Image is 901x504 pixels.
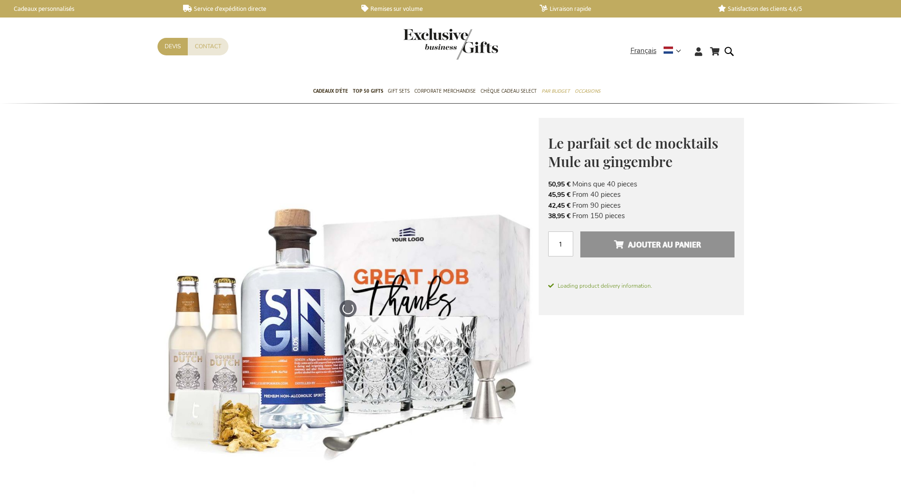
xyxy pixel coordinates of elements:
span: 38,95 € [548,212,570,221]
span: Occasions [575,86,600,96]
a: Cadeaux D'Éte [313,80,348,104]
span: Chèque Cadeau Select [481,86,537,96]
a: Corporate Merchandise [414,80,476,104]
input: Qté [548,231,573,256]
a: Livraison rapide [540,5,703,13]
a: TOP 50 Gifts [353,80,383,104]
span: Par budget [542,86,570,96]
span: Français [630,45,656,56]
span: Le parfait set de mocktails Mule au gingembre [548,133,718,171]
li: From 90 pieces [548,200,735,211]
a: Occasions [575,80,600,104]
span: 42,45 € [548,201,570,210]
li: Moins que 40 pieces [548,179,735,189]
img: Exclusive Business gifts logo [403,28,498,60]
li: From 150 pieces [548,211,735,221]
span: 45,95 € [548,190,570,199]
span: 50,95 € [548,180,570,189]
a: Satisfaction des clients 4,6/5 [718,5,881,13]
a: Gift Sets [388,80,410,104]
a: Service d'expédition directe [183,5,346,13]
span: Corporate Merchandise [414,86,476,96]
a: Par budget [542,80,570,104]
a: Remises sur volume [361,5,525,13]
a: Chèque Cadeau Select [481,80,537,104]
span: Loading product delivery information. [548,282,735,290]
a: Devis [157,38,188,55]
span: TOP 50 Gifts [353,86,383,96]
a: Contact [188,38,228,55]
span: Cadeaux D'Éte [313,86,348,96]
a: Cadeaux personnalisés [5,5,168,13]
img: The Perfect Ginger Mule Mocktail Set [157,118,539,499]
li: From 40 pieces [548,189,735,200]
span: Gift Sets [388,86,410,96]
a: store logo [403,28,451,60]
